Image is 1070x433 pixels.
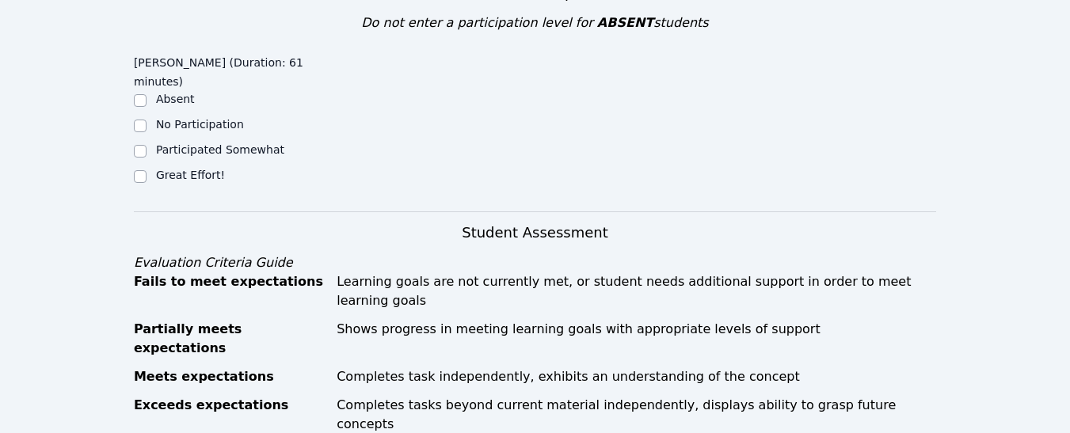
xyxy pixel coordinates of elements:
legend: [PERSON_NAME] (Duration: 61 minutes) [134,48,334,91]
label: Great Effort! [156,169,225,181]
label: Participated Somewhat [156,143,284,156]
div: Evaluation Criteria Guide [134,253,936,272]
h3: Student Assessment [134,222,936,244]
div: Shows progress in meeting learning goals with appropriate levels of support [337,320,936,358]
div: Learning goals are not currently met, or student needs additional support in order to meet learni... [337,272,936,310]
div: Partially meets expectations [134,320,327,358]
div: Do not enter a participation level for students [134,13,936,32]
div: Meets expectations [134,367,327,386]
label: Absent [156,93,195,105]
span: ABSENT [597,15,653,30]
label: No Participation [156,118,244,131]
div: Completes task independently, exhibits an understanding of the concept [337,367,936,386]
div: Fails to meet expectations [134,272,327,310]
